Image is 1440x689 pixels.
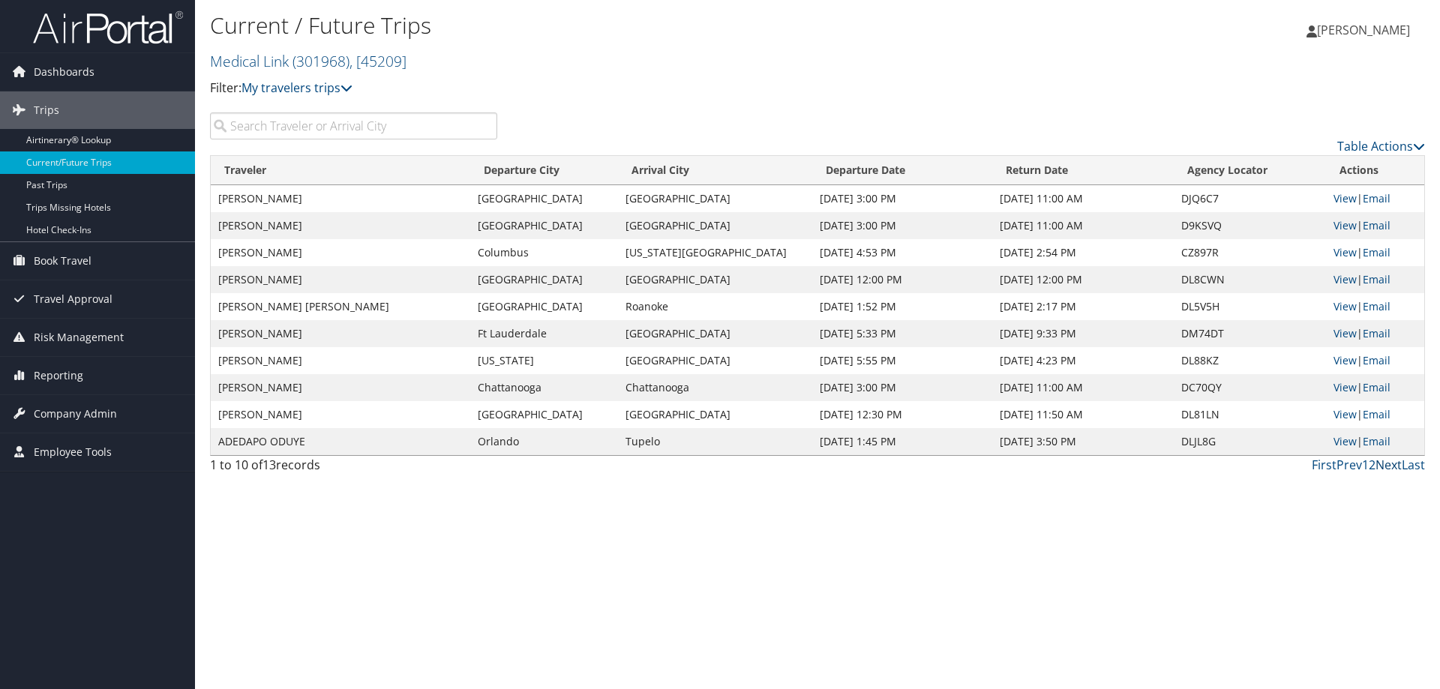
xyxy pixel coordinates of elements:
[211,239,470,266] td: [PERSON_NAME]
[211,266,470,293] td: [PERSON_NAME]
[1312,457,1336,473] a: First
[1333,326,1357,340] a: View
[211,320,470,347] td: [PERSON_NAME]
[1174,428,1326,455] td: DLJL8G
[1333,380,1357,394] a: View
[992,239,1174,266] td: [DATE] 2:54 PM
[1174,185,1326,212] td: DJQ6C7
[1375,457,1402,473] a: Next
[1174,347,1326,374] td: DL88KZ
[1174,266,1326,293] td: DL8CWN
[992,156,1174,185] th: Return Date: activate to sort column ascending
[618,156,812,185] th: Arrival City: activate to sort column ascending
[34,91,59,129] span: Trips
[211,374,470,401] td: [PERSON_NAME]
[1333,218,1357,232] a: View
[1363,380,1390,394] a: Email
[1333,272,1357,286] a: View
[1363,326,1390,340] a: Email
[210,51,406,71] a: Medical Link
[1326,401,1424,428] td: |
[211,428,470,455] td: ADEDAPO ODUYE
[1333,245,1357,259] a: View
[992,320,1174,347] td: [DATE] 9:33 PM
[812,212,992,239] td: [DATE] 3:00 PM
[34,357,83,394] span: Reporting
[210,10,1020,41] h1: Current / Future Trips
[1333,353,1357,367] a: View
[34,242,91,280] span: Book Travel
[992,185,1174,212] td: [DATE] 11:00 AM
[618,320,812,347] td: [GEOGRAPHIC_DATA]
[1363,353,1390,367] a: Email
[211,401,470,428] td: [PERSON_NAME]
[1326,374,1424,401] td: |
[1326,185,1424,212] td: |
[470,212,617,239] td: [GEOGRAPHIC_DATA]
[1362,457,1369,473] a: 1
[1337,138,1425,154] a: Table Actions
[812,401,992,428] td: [DATE] 12:30 PM
[1326,266,1424,293] td: |
[812,347,992,374] td: [DATE] 5:55 PM
[1326,212,1424,239] td: |
[618,239,812,266] td: [US_STATE][GEOGRAPHIC_DATA]
[211,293,470,320] td: [PERSON_NAME] [PERSON_NAME]
[812,320,992,347] td: [DATE] 5:33 PM
[210,112,497,139] input: Search Traveler or Arrival City
[992,347,1174,374] td: [DATE] 4:23 PM
[210,456,497,481] div: 1 to 10 of records
[1317,22,1410,38] span: [PERSON_NAME]
[1174,212,1326,239] td: D9KSVQ
[1363,434,1390,448] a: Email
[210,79,1020,98] p: Filter:
[812,185,992,212] td: [DATE] 3:00 PM
[34,319,124,356] span: Risk Management
[470,266,617,293] td: [GEOGRAPHIC_DATA]
[992,401,1174,428] td: [DATE] 11:50 AM
[1174,293,1326,320] td: DL5V5H
[1326,156,1424,185] th: Actions
[211,347,470,374] td: [PERSON_NAME]
[812,156,992,185] th: Departure Date: activate to sort column descending
[1333,407,1357,421] a: View
[470,239,617,266] td: Columbus
[1326,347,1424,374] td: |
[470,374,617,401] td: Chattanooga
[1336,457,1362,473] a: Prev
[992,212,1174,239] td: [DATE] 11:00 AM
[349,51,406,71] span: , [ 45209 ]
[992,266,1174,293] td: [DATE] 12:00 PM
[470,347,617,374] td: [US_STATE]
[1174,156,1326,185] th: Agency Locator: activate to sort column ascending
[1363,191,1390,205] a: Email
[992,428,1174,455] td: [DATE] 3:50 PM
[992,374,1174,401] td: [DATE] 11:00 AM
[1369,457,1375,473] a: 2
[1326,428,1424,455] td: |
[618,293,812,320] td: Roanoke
[812,293,992,320] td: [DATE] 1:52 PM
[1333,434,1357,448] a: View
[618,401,812,428] td: [GEOGRAPHIC_DATA]
[241,79,352,96] a: My travelers trips
[992,293,1174,320] td: [DATE] 2:17 PM
[1326,239,1424,266] td: |
[470,320,617,347] td: Ft Lauderdale
[1333,191,1357,205] a: View
[33,10,183,45] img: airportal-logo.png
[34,433,112,471] span: Employee Tools
[211,156,470,185] th: Traveler: activate to sort column ascending
[1326,293,1424,320] td: |
[470,428,617,455] td: Orlando
[1363,245,1390,259] a: Email
[211,185,470,212] td: [PERSON_NAME]
[470,401,617,428] td: [GEOGRAPHIC_DATA]
[812,374,992,401] td: [DATE] 3:00 PM
[618,374,812,401] td: Chattanooga
[812,266,992,293] td: [DATE] 12:00 PM
[34,280,112,318] span: Travel Approval
[1363,299,1390,313] a: Email
[470,185,617,212] td: [GEOGRAPHIC_DATA]
[1326,320,1424,347] td: |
